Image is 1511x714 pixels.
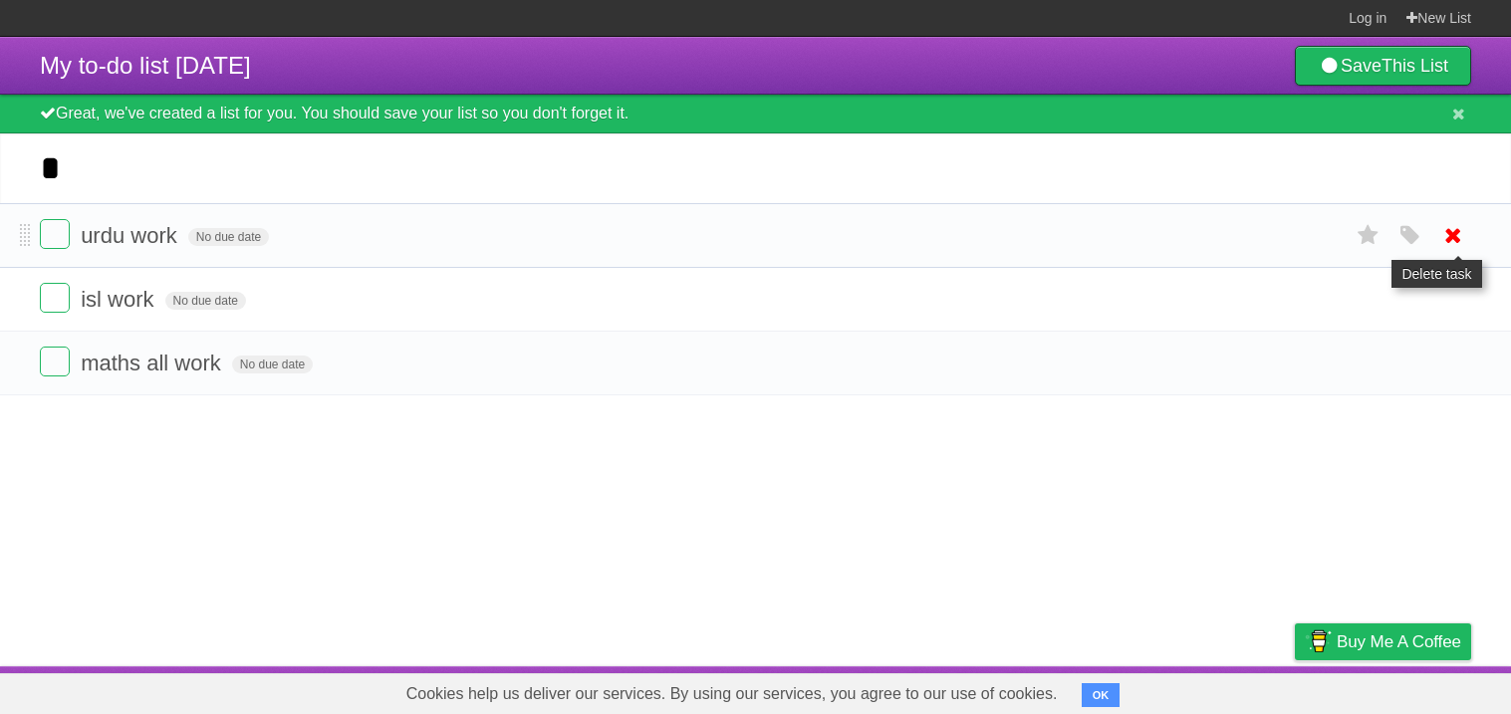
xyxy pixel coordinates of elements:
button: OK [1082,683,1121,707]
a: About [1030,671,1072,709]
span: My to-do list [DATE] [40,52,251,79]
img: Buy me a coffee [1305,624,1332,658]
a: Developers [1096,671,1176,709]
label: Done [40,219,70,249]
a: Privacy [1269,671,1321,709]
label: Done [40,283,70,313]
span: No due date [165,292,246,310]
a: SaveThis List [1295,46,1471,86]
span: maths all work [81,351,226,375]
span: isl work [81,287,158,312]
span: urdu work [81,223,182,248]
span: No due date [232,356,313,373]
span: Buy me a coffee [1337,624,1461,659]
a: Terms [1201,671,1245,709]
label: Star task [1350,219,1387,252]
span: Cookies help us deliver our services. By using our services, you agree to our use of cookies. [386,674,1078,714]
label: Done [40,347,70,376]
b: This List [1382,56,1448,76]
span: No due date [188,228,269,246]
a: Buy me a coffee [1295,623,1471,660]
a: Suggest a feature [1346,671,1471,709]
